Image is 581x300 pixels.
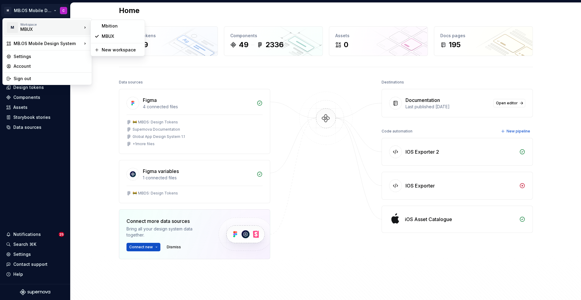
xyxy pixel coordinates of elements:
[20,26,72,32] div: MBUX
[14,76,88,82] div: Sign out
[14,54,88,60] div: Settings
[14,63,88,69] div: Account
[7,22,18,33] div: M
[102,33,141,39] div: MBUX
[102,23,141,29] div: Mbition
[20,23,82,26] div: Workspace
[102,47,141,53] div: New workspace
[14,41,82,47] div: MB.OS Mobile Design System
